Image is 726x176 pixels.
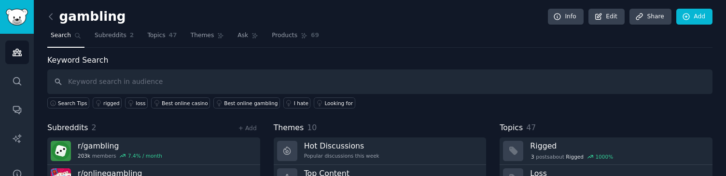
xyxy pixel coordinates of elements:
span: 2 [130,31,134,40]
a: Edit [588,9,625,25]
a: Ask [234,28,262,48]
span: Topics [147,31,165,40]
span: 47 [169,31,177,40]
div: I hate [294,100,308,107]
a: Looking for [314,97,355,108]
h3: Hot Discussions [304,141,379,151]
a: Topics47 [144,28,180,48]
span: Topics [500,122,523,134]
span: 47 [526,123,536,132]
a: Best online gambling [213,97,280,108]
span: Themes [274,122,304,134]
a: r/gambling203kmembers7.4% / month [47,137,260,165]
div: Best online casino [162,100,208,107]
a: Search [47,28,84,48]
a: Hot DiscussionsPopular discussions this week [274,137,487,165]
a: loss [125,97,148,108]
span: Search [51,31,71,40]
span: Search Tips [58,100,87,107]
input: Keyword search in audience [47,69,712,94]
div: loss [136,100,145,107]
h2: gambling [47,9,126,25]
button: Search Tips [47,97,89,108]
div: Best online gambling [224,100,278,107]
span: 2 [92,123,97,132]
div: members [78,152,162,159]
span: 10 [307,123,317,132]
img: gambling [51,141,71,161]
div: Looking for [324,100,353,107]
span: Ask [237,31,248,40]
a: Share [629,9,671,25]
a: I hate [283,97,311,108]
h3: r/ gambling [78,141,162,151]
a: Best online casino [151,97,210,108]
a: Subreddits2 [91,28,137,48]
span: Rigged [566,153,584,160]
a: Add [676,9,712,25]
span: 3 [531,153,534,160]
span: 69 [311,31,319,40]
div: post s about [530,152,614,161]
div: 1000 % [595,153,613,160]
span: Subreddits [47,122,88,134]
img: GummySearch logo [6,9,28,26]
a: Rigged3postsaboutRigged1000% [500,137,712,165]
a: rigged [93,97,122,108]
span: Subreddits [95,31,126,40]
span: 203k [78,152,90,159]
a: + Add [238,125,257,132]
a: Themes [187,28,228,48]
div: 7.4 % / month [128,152,162,159]
span: Themes [191,31,214,40]
a: Info [548,9,584,25]
span: Products [272,31,297,40]
label: Keyword Search [47,55,108,65]
h3: Rigged [530,141,706,151]
div: rigged [103,100,120,107]
div: Popular discussions this week [304,152,379,159]
a: Products69 [268,28,322,48]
